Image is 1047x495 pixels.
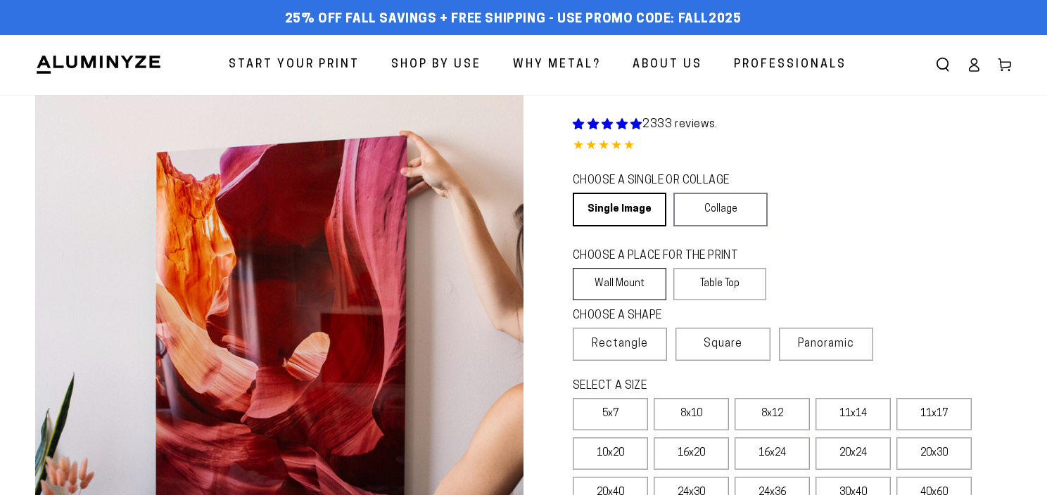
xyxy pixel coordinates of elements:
[896,437,972,470] label: 20x30
[391,55,481,75] span: Shop By Use
[573,378,831,394] legend: SELECT A SIZE
[573,437,648,470] label: 10x20
[229,55,360,75] span: Start Your Print
[816,437,891,470] label: 20x24
[673,268,767,300] label: Table Top
[622,46,713,84] a: About Us
[592,335,648,352] span: Rectangle
[35,54,162,75] img: Aluminyze
[654,398,729,430] label: 8x10
[673,193,767,226] a: Collage
[573,398,648,430] label: 5x7
[573,173,754,189] legend: CHOOSE A SINGLE OR COLLAGE
[896,398,972,430] label: 11x17
[735,398,810,430] label: 8x12
[633,55,702,75] span: About Us
[218,46,370,84] a: Start Your Print
[927,49,958,80] summary: Search our site
[573,193,666,226] a: Single Image
[502,46,611,84] a: Why Metal?
[573,268,666,300] label: Wall Mount
[381,46,492,84] a: Shop By Use
[704,335,742,352] span: Square
[654,437,729,470] label: 16x20
[723,46,857,84] a: Professionals
[734,55,846,75] span: Professionals
[573,136,1012,157] div: 4.85 out of 5.0 stars
[513,55,601,75] span: Why Metal?
[798,338,854,349] span: Panoramic
[735,437,810,470] label: 16x24
[285,12,742,27] span: 25% off FALL Savings + Free Shipping - Use Promo Code: FALL2025
[573,248,754,264] legend: CHOOSE A PLACE FOR THE PRINT
[816,398,891,430] label: 11x14
[573,308,756,324] legend: CHOOSE A SHAPE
